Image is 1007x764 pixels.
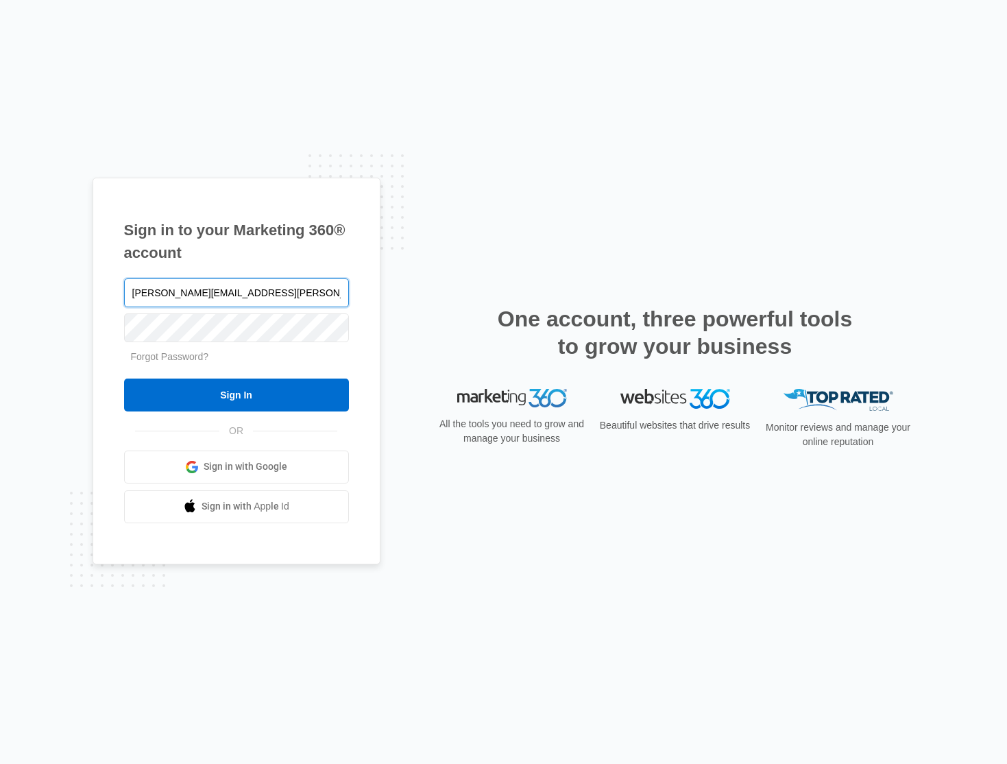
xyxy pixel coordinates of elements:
img: Marketing 360 [457,389,567,408]
input: Email [124,278,349,307]
a: Sign in with Google [124,451,349,484]
span: OR [219,424,253,438]
h1: Sign in to your Marketing 360® account [124,219,349,264]
h2: One account, three powerful tools to grow your business [494,305,857,360]
span: Sign in with Apple Id [202,499,289,514]
input: Sign In [124,379,349,411]
a: Forgot Password? [131,351,209,362]
img: Top Rated Local [784,389,893,411]
img: Websites 360 [620,389,730,409]
span: Sign in with Google [204,459,287,474]
p: Monitor reviews and manage your online reputation [762,420,915,449]
a: Sign in with Apple Id [124,490,349,523]
p: Beautiful websites that drive results [598,418,752,433]
p: All the tools you need to grow and manage your business [435,417,589,446]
